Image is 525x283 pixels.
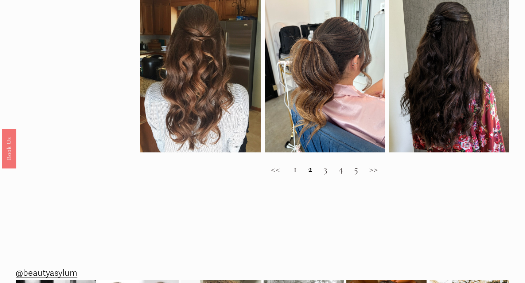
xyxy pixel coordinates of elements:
a: << [271,163,280,175]
strong: 2 [308,163,312,175]
a: 3 [323,163,328,175]
a: >> [369,163,378,175]
a: 5 [354,163,358,175]
a: 1 [293,163,297,175]
a: Book Us [2,129,16,168]
a: @beautyasylum [16,265,77,281]
a: 4 [338,163,343,175]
